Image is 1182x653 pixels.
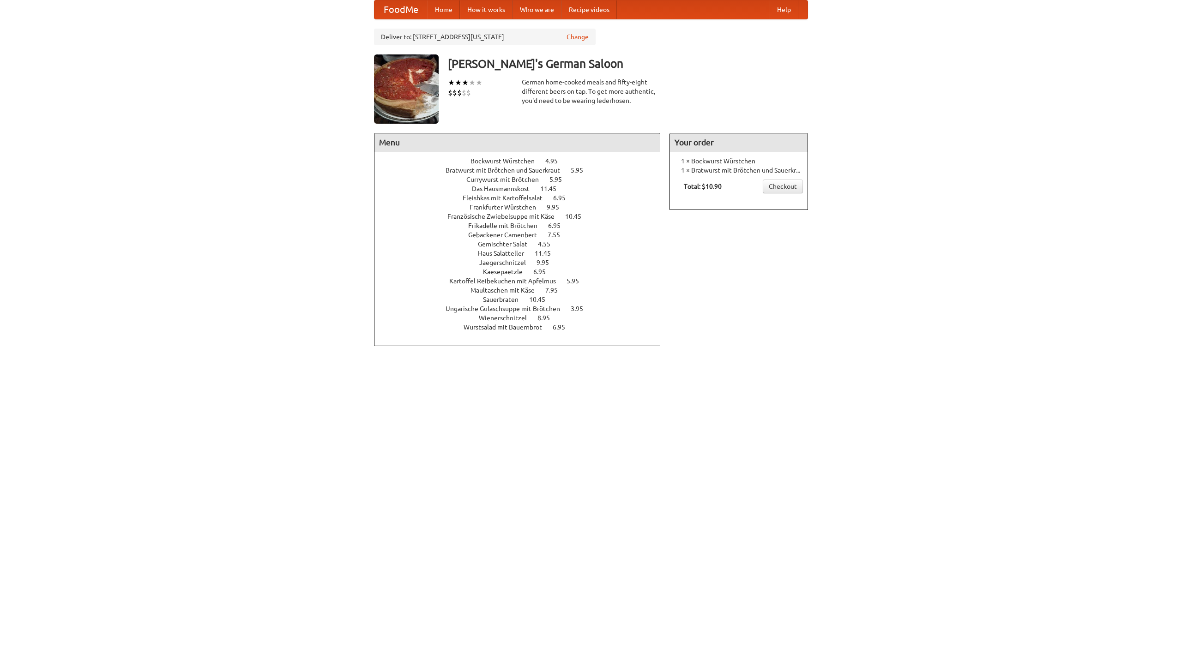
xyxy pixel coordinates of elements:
a: Wurstsalad mit Bauernbrot 6.95 [464,324,582,331]
span: Ungarische Gulaschsuppe mit Brötchen [446,305,569,312]
span: Wurstsalad mit Bauernbrot [464,324,551,331]
a: How it works [460,0,513,19]
a: Recipe videos [561,0,617,19]
a: Das Hausmannskost 11.45 [472,185,573,192]
span: 6.95 [548,222,570,229]
span: 8.95 [537,314,559,322]
li: $ [462,88,466,98]
span: Fleishkas mit Kartoffelsalat [463,194,552,202]
span: 4.95 [545,157,567,165]
a: Maultaschen mit Käse 7.95 [470,287,575,294]
a: Kartoffel Reibekuchen mit Apfelmus 5.95 [449,277,596,285]
h4: Menu [374,133,660,152]
a: Jaegerschnitzel 9.95 [479,259,566,266]
span: 3.95 [571,305,592,312]
a: FoodMe [374,0,428,19]
span: 5.95 [571,167,592,174]
a: Help [770,0,798,19]
a: Currywurst mit Brötchen 5.95 [466,176,579,183]
span: Gebackener Camenbert [468,231,546,239]
span: 6.95 [553,194,575,202]
a: Fleishkas mit Kartoffelsalat 6.95 [463,194,583,202]
span: Französische Zwiebelsuppe mit Käse [447,213,564,220]
span: Haus Salatteller [478,250,533,257]
li: $ [466,88,471,98]
li: ★ [448,78,455,88]
span: 6.95 [533,268,555,276]
b: Total: $10.90 [684,183,722,190]
a: Haus Salatteller 11.45 [478,250,568,257]
li: ★ [462,78,469,88]
a: Home [428,0,460,19]
a: Frikadelle mit Brötchen 6.95 [468,222,578,229]
span: 7.95 [545,287,567,294]
a: Checkout [763,180,803,193]
li: 1 × Bockwurst Würstchen [675,156,803,166]
span: Sauerbraten [483,296,528,303]
span: Kaesepaetzle [483,268,532,276]
li: $ [452,88,457,98]
span: 7.55 [548,231,569,239]
li: 1 × Bratwurst mit Brötchen und Sauerkraut [675,166,803,175]
li: $ [448,88,452,98]
li: ★ [469,78,476,88]
span: 4.55 [538,240,560,248]
a: Sauerbraten 10.45 [483,296,562,303]
a: Frankfurter Würstchen 9.95 [470,204,576,211]
span: 10.45 [529,296,555,303]
a: Gebackener Camenbert 7.55 [468,231,577,239]
li: ★ [455,78,462,88]
span: Maultaschen mit Käse [470,287,544,294]
a: Ungarische Gulaschsuppe mit Brötchen 3.95 [446,305,600,312]
a: Gemischter Salat 4.55 [478,240,567,248]
a: Who we are [513,0,561,19]
h3: [PERSON_NAME]'s German Saloon [448,54,808,73]
span: Das Hausmannskost [472,185,539,192]
span: Jaegerschnitzel [479,259,535,266]
li: ★ [476,78,482,88]
img: angular.jpg [374,54,439,124]
span: 11.45 [540,185,566,192]
span: Bockwurst Würstchen [470,157,544,165]
a: Bratwurst mit Brötchen und Sauerkraut 5.95 [446,167,600,174]
div: German home-cooked meals and fifty-eight different beers on tap. To get more authentic, you'd nee... [522,78,660,105]
span: Currywurst mit Brötchen [466,176,548,183]
a: Französische Zwiebelsuppe mit Käse 10.45 [447,213,598,220]
span: 9.95 [537,259,558,266]
span: 6.95 [553,324,574,331]
a: Change [567,32,589,42]
span: Kartoffel Reibekuchen mit Apfelmus [449,277,565,285]
a: Bockwurst Würstchen 4.95 [470,157,575,165]
span: 9.95 [547,204,568,211]
span: Frankfurter Würstchen [470,204,545,211]
span: 5.95 [549,176,571,183]
span: Wienerschnitzel [479,314,536,322]
span: 11.45 [535,250,560,257]
span: Bratwurst mit Brötchen und Sauerkraut [446,167,569,174]
li: $ [457,88,462,98]
h4: Your order [670,133,808,152]
a: Wienerschnitzel 8.95 [479,314,567,322]
span: Frikadelle mit Brötchen [468,222,547,229]
span: 10.45 [565,213,591,220]
a: Kaesepaetzle 6.95 [483,268,563,276]
span: Gemischter Salat [478,240,537,248]
div: Deliver to: [STREET_ADDRESS][US_STATE] [374,29,596,45]
span: 5.95 [567,277,588,285]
